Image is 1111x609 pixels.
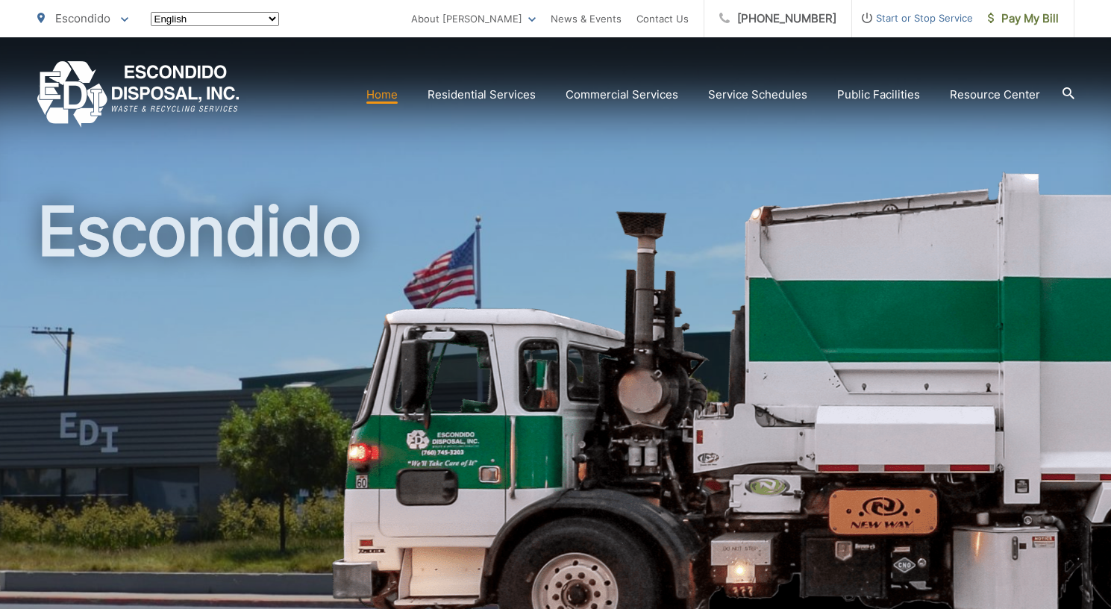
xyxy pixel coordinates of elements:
span: Pay My Bill [988,10,1059,28]
a: EDCD logo. Return to the homepage. [37,61,240,128]
select: Select a language [151,12,279,26]
span: Escondido [55,11,110,25]
a: Service Schedules [708,86,807,104]
a: Residential Services [428,86,536,104]
a: News & Events [551,10,622,28]
a: Resource Center [950,86,1040,104]
a: Home [366,86,398,104]
a: About [PERSON_NAME] [411,10,536,28]
a: Commercial Services [566,86,678,104]
a: Public Facilities [837,86,920,104]
a: Contact Us [636,10,689,28]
